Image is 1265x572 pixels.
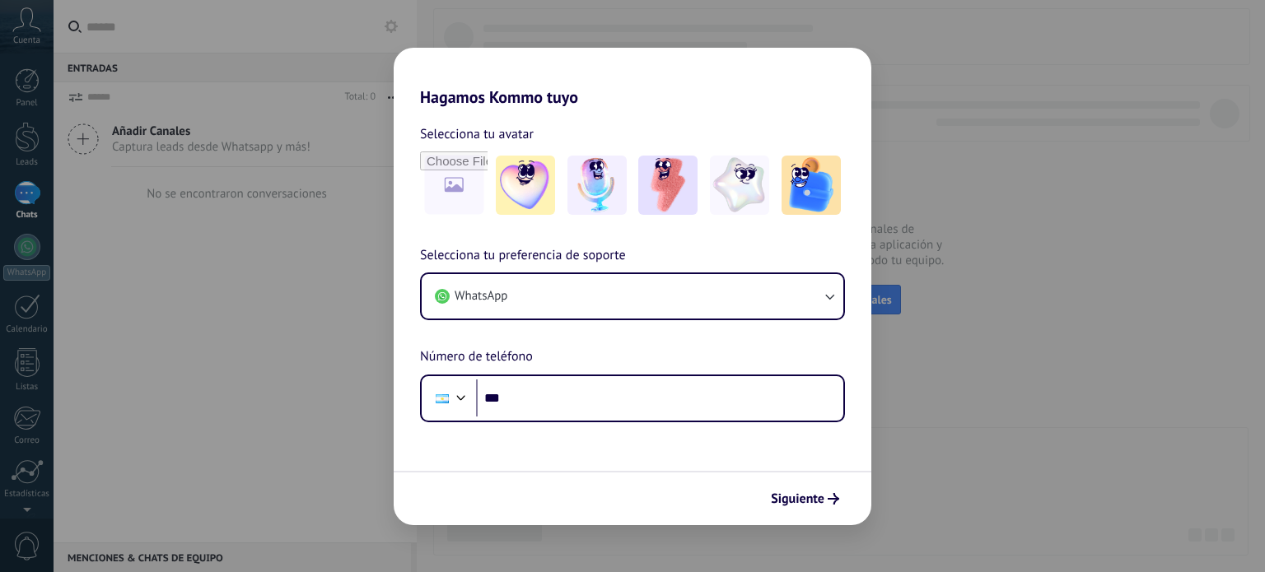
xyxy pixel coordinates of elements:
[420,123,534,145] span: Selecciona tu avatar
[455,288,507,305] span: WhatsApp
[638,156,698,215] img: -3.jpeg
[394,48,871,107] h2: Hagamos Kommo tuyo
[710,156,769,215] img: -4.jpeg
[782,156,841,215] img: -5.jpeg
[422,274,843,319] button: WhatsApp
[771,493,824,505] span: Siguiente
[496,156,555,215] img: -1.jpeg
[420,346,533,368] span: Número de teléfono
[427,381,458,416] div: Argentina: + 54
[567,156,627,215] img: -2.jpeg
[420,245,626,267] span: Selecciona tu preferencia de soporte
[763,485,847,513] button: Siguiente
